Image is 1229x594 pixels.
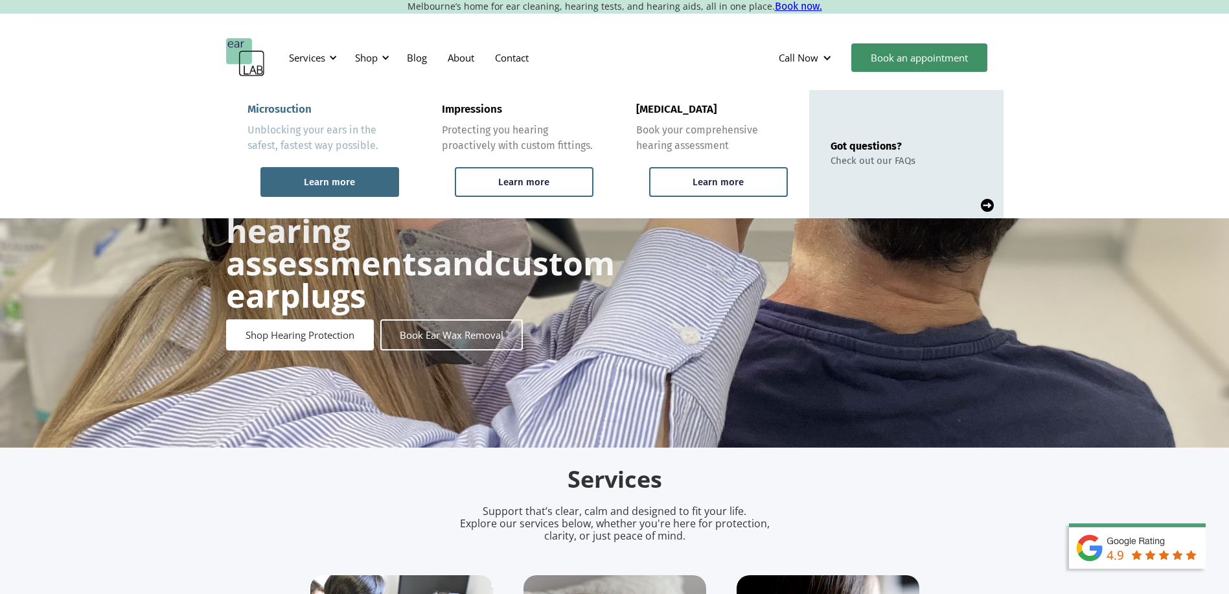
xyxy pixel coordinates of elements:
[851,43,987,72] a: Book an appointment
[226,176,504,285] strong: Ear wax removal, hearing assessments
[485,39,539,76] a: Contact
[226,241,615,317] strong: custom earplugs
[226,182,615,312] h1: and
[443,505,787,543] p: Support that’s clear, calm and designed to fit your life. Explore our services below, whether you...
[442,103,502,116] div: Impressions
[281,38,341,77] div: Services
[498,176,549,188] div: Learn more
[768,38,845,77] div: Call Now
[347,38,393,77] div: Shop
[310,464,919,495] h2: Services
[615,90,809,218] a: [MEDICAL_DATA]Book your comprehensive hearing assessmentLearn more
[226,90,420,218] a: MicrosuctionUnblocking your ears in the safest, fastest way possible.Learn more
[442,122,593,154] div: Protecting you hearing proactively with custom fittings.
[380,319,523,350] a: Book Ear Wax Removal
[304,176,355,188] div: Learn more
[809,90,1004,218] a: Got questions?Check out our FAQs
[355,51,378,64] div: Shop
[226,38,265,77] a: home
[247,122,399,154] div: Unblocking your ears in the safest, fastest way possible.
[420,90,615,218] a: ImpressionsProtecting you hearing proactively with custom fittings.Learn more
[437,39,485,76] a: About
[831,155,915,166] div: Check out our FAQs
[636,103,717,116] div: [MEDICAL_DATA]
[396,39,437,76] a: Blog
[693,176,744,188] div: Learn more
[247,103,312,116] div: Microsuction
[226,319,374,350] a: Shop Hearing Protection
[636,122,788,154] div: Book your comprehensive hearing assessment
[289,51,325,64] div: Services
[779,51,818,64] div: Call Now
[831,140,915,152] div: Got questions?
